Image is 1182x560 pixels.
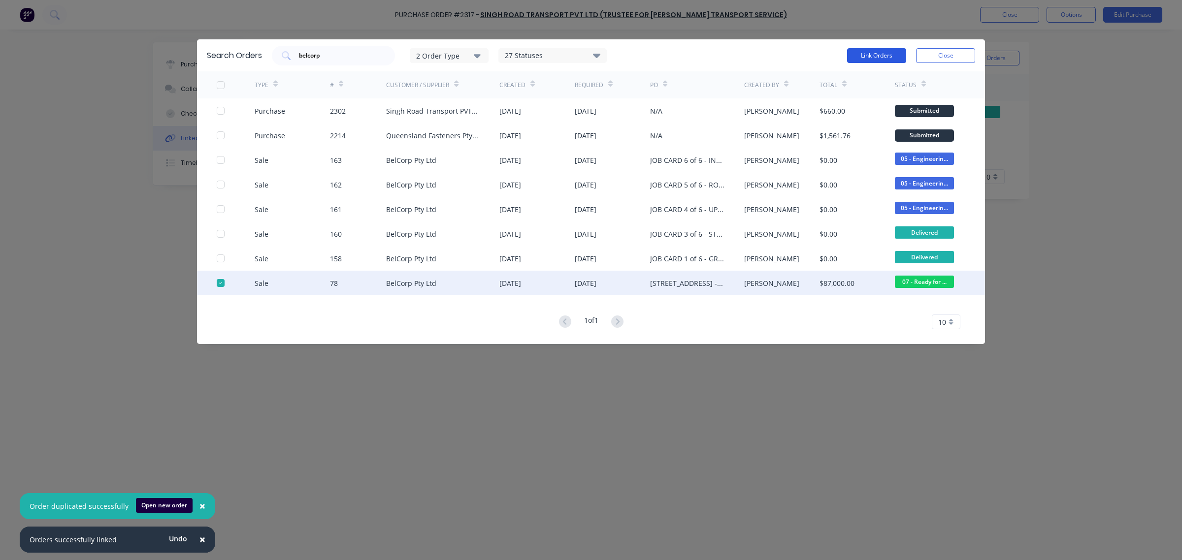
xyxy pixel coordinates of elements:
button: 2 Order Type [410,48,489,63]
span: × [199,532,205,546]
div: Required [575,81,603,90]
div: Customer / Supplier [386,81,449,90]
div: Purchase [255,106,285,116]
div: JOB CARD 3 of 6 - STRUCTURAL STEEL | [STREET_ADDRESS] [650,229,724,239]
span: × [199,499,205,513]
div: [DATE] [499,253,521,264]
div: TYPE [255,81,268,90]
div: BelCorp Pty Ltd [386,180,436,190]
div: BelCorp Pty Ltd [386,253,436,264]
div: 158 [330,253,342,264]
div: Sale [255,278,268,288]
div: [DATE] [499,106,521,116]
div: Purchase [255,130,285,141]
div: [PERSON_NAME] [744,278,799,288]
div: 160 [330,229,342,239]
div: N/A [650,106,662,116]
div: Orders successfully linked [30,534,117,545]
div: 78 [330,278,338,288]
div: 2214 [330,130,346,141]
div: [DATE] [575,155,596,165]
div: Sale [255,253,268,264]
div: [PERSON_NAME] [744,180,799,190]
div: JOB CARD 6 of 6 - INSTALLATION | [STREET_ADDRESS] [650,155,724,165]
div: Sale [255,204,268,215]
div: $87,000.00 [820,278,854,288]
div: Submitted [895,129,954,142]
div: Sale [255,229,268,239]
div: BelCorp Pty Ltd [386,204,436,215]
div: [DATE] [499,229,521,239]
div: 161 [330,204,342,215]
div: Sale [255,155,268,165]
button: Link Orders [847,48,906,63]
div: [DATE] [575,253,596,264]
div: 1 of 1 [584,315,598,329]
span: Delivered [895,251,954,263]
div: Sale [255,180,268,190]
div: $0.00 [820,180,837,190]
button: Open new order [136,498,193,513]
div: $0.00 [820,229,837,239]
div: [DATE] [499,278,521,288]
button: Undo [164,531,193,546]
span: 05 - Engineerin... [895,177,954,189]
button: Close [190,495,215,518]
div: [DATE] [499,204,521,215]
div: [DATE] [499,180,521,190]
div: 2302 [330,106,346,116]
div: $0.00 [820,253,837,264]
div: [PERSON_NAME] [744,130,799,141]
div: BelCorp Pty Ltd [386,155,436,165]
div: 162 [330,180,342,190]
div: Submitted [895,105,954,117]
div: [DATE] [575,106,596,116]
div: [DATE] [575,278,596,288]
div: [STREET_ADDRESS] - Steel Framing Solutions - rev 3 [650,278,724,288]
div: [DATE] [575,180,596,190]
div: JOB CARD 4 of 6 - UPPER WALL FRAMES | [STREET_ADDRESS] [650,204,724,215]
div: Created [499,81,525,90]
span: 07 - Ready for ... [895,276,954,288]
div: $660.00 [820,106,845,116]
div: [PERSON_NAME] [744,229,799,239]
div: $1,561.76 [820,130,851,141]
div: 163 [330,155,342,165]
input: Search orders... [298,51,380,61]
div: [DATE] [575,130,596,141]
div: $0.00 [820,155,837,165]
span: 05 - Engineerin... [895,202,954,214]
div: Queensland Fasteners Pty Ltd [386,130,480,141]
div: PO [650,81,658,90]
div: JOB CARD 5 of 6 - ROOF TRUSSES | [STREET_ADDRESS] [650,180,724,190]
div: N/A [650,130,662,141]
div: [PERSON_NAME] [744,204,799,215]
span: 10 [938,317,946,327]
div: Singh Road Transport PVT Ltd (Trustee for [PERSON_NAME] Transport Service) [386,106,480,116]
div: # [330,81,334,90]
div: 2 Order Type [416,50,482,61]
div: 27 Statuses [499,50,606,61]
div: Order duplicated successfully [30,501,129,511]
div: $0.00 [820,204,837,215]
div: [DATE] [575,229,596,239]
div: Total [820,81,837,90]
div: JOB CARD 1 of 6 - GROUND FLOOR WALLS [650,253,724,264]
div: Status [895,81,917,90]
div: [DATE] [499,155,521,165]
button: Close [916,48,975,63]
div: BelCorp Pty Ltd [386,278,436,288]
span: Delivered [895,226,954,239]
button: Close [190,528,215,552]
div: [PERSON_NAME] [744,155,799,165]
div: Created By [744,81,779,90]
div: Search Orders [207,50,262,62]
span: 05 - Engineerin... [895,153,954,165]
div: [PERSON_NAME] [744,253,799,264]
div: BelCorp Pty Ltd [386,229,436,239]
div: [DATE] [499,130,521,141]
div: [PERSON_NAME] [744,106,799,116]
div: [DATE] [575,204,596,215]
